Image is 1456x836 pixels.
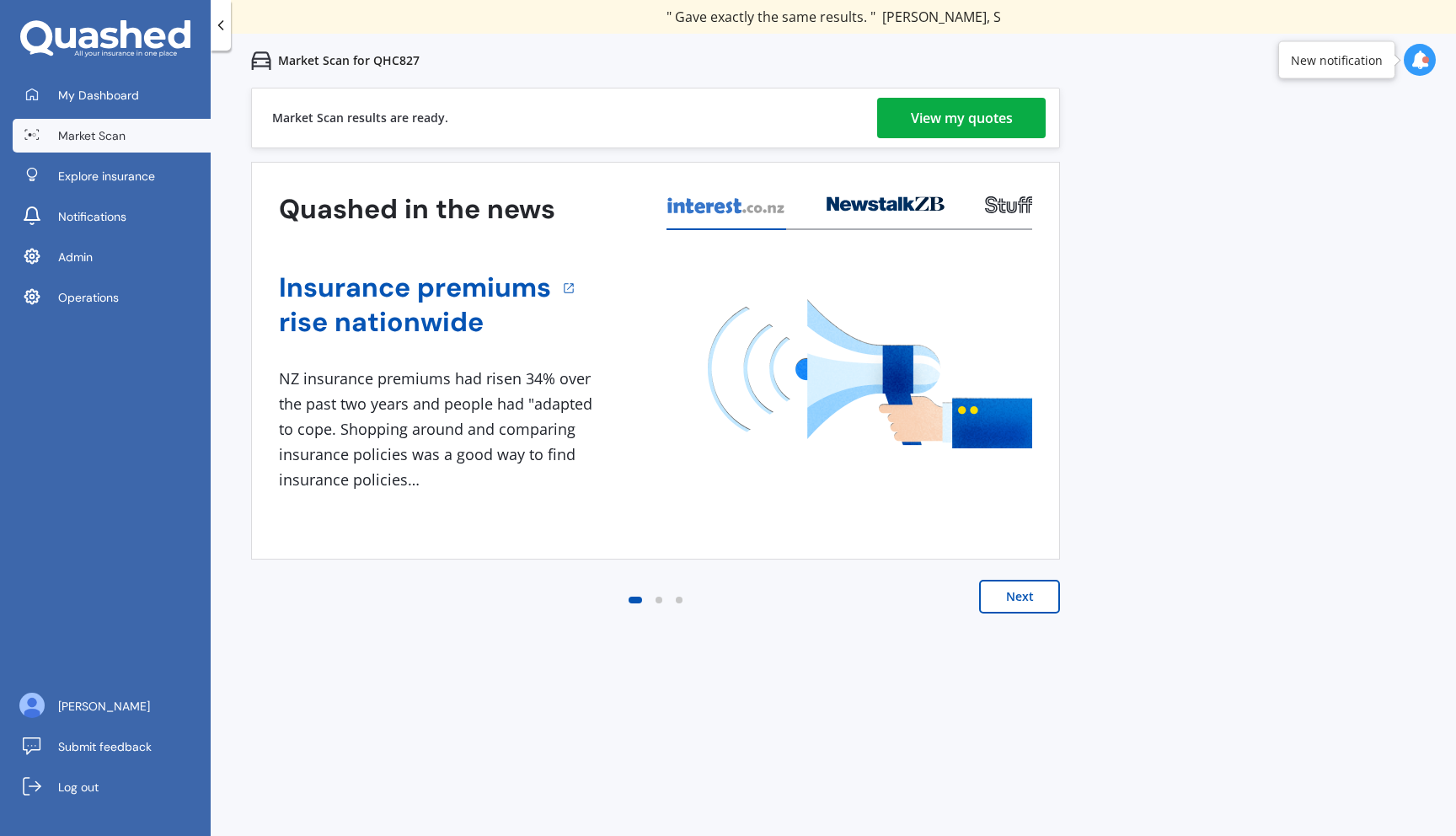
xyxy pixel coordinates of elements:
div: NZ insurance premiums had risen 34% over the past two years and people had "adapted to cope. Shop... [279,367,599,492]
div: New notification [1291,51,1383,68]
a: [PERSON_NAME] [13,689,211,723]
span: [PERSON_NAME] [58,698,150,715]
a: Insurance premiums [279,271,551,305]
a: My Dashboard [13,78,211,112]
div: Market Scan results are ready. [272,88,448,147]
span: Admin [58,249,93,265]
a: Log out [13,770,211,804]
img: car.f15378c7a67c060ca3f3.svg [251,51,271,71]
span: Log out [58,779,99,796]
button: Next [979,580,1060,614]
a: Market Scan [13,119,211,153]
p: Market Scan for QHC827 [278,52,420,69]
a: View my quotes [877,98,1046,138]
span: My Dashboard [58,87,139,104]
a: rise nationwide [279,305,551,340]
span: Operations [58,289,119,306]
div: View my quotes [911,98,1013,138]
h3: Quashed in the news [279,192,555,227]
a: Explore insurance [13,159,211,193]
span: Explore insurance [58,168,155,185]
img: media image [708,299,1032,448]
span: Market Scan [58,127,126,144]
a: Admin [13,240,211,274]
a: Operations [13,281,211,314]
a: Submit feedback [13,730,211,764]
img: ALV-UjU6YHOUIM1AGx_4vxbOkaOq-1eqc8a3URkVIJkc_iWYmQ98kTe7fc9QMVOBV43MoXmOPfWPN7JjnmUwLuIGKVePaQgPQ... [19,693,45,718]
span: Notifications [58,208,126,225]
a: Notifications [13,200,211,233]
span: Submit feedback [58,738,152,755]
